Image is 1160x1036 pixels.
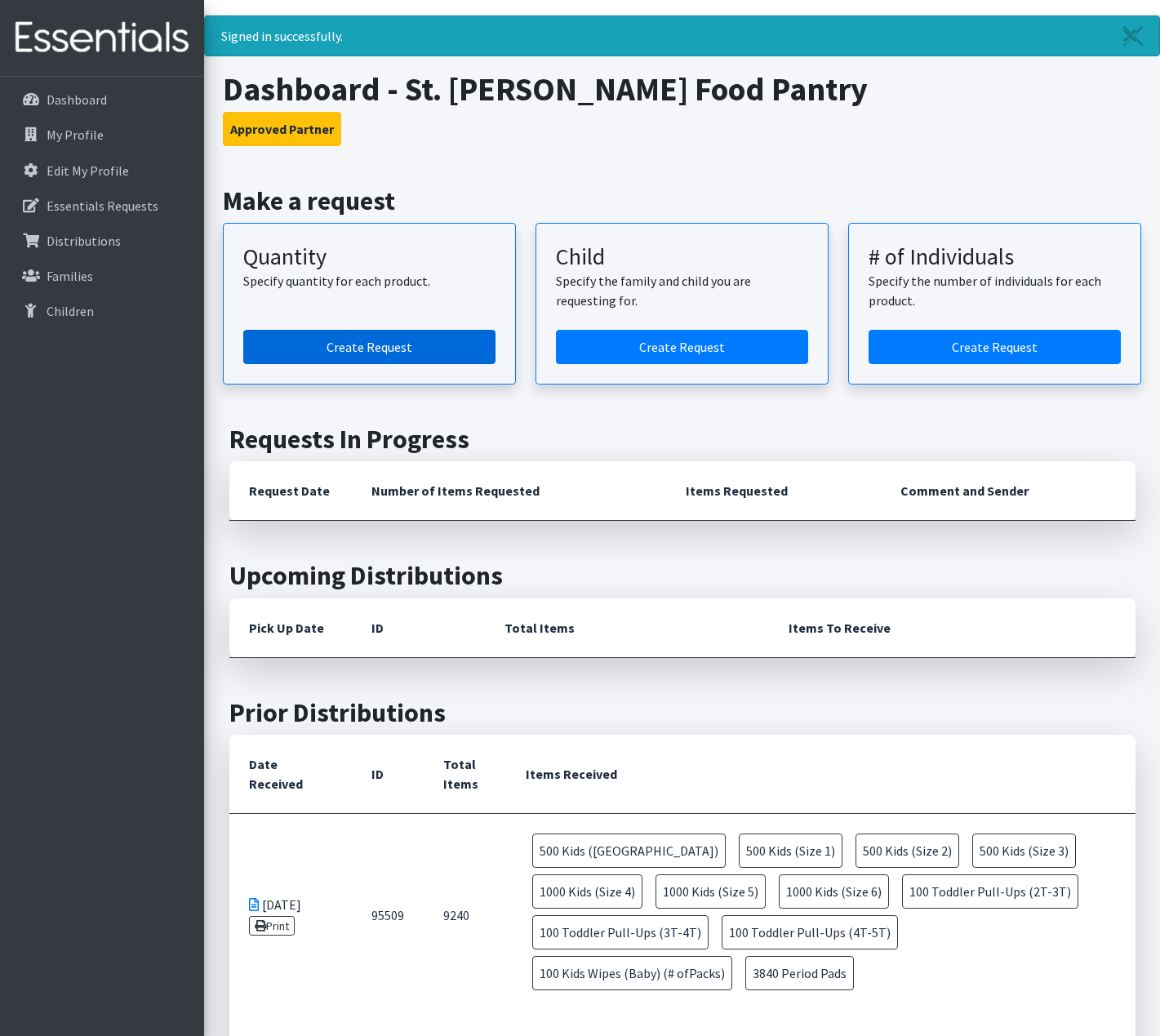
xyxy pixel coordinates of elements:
span: 1000 Kids (Size 6) [779,874,889,909]
h2: Requests In Progress [229,424,1136,455]
h2: Upcoming Distributions [229,560,1136,591]
th: Number of Items Requested [352,461,667,521]
th: Total Items [424,735,506,814]
th: ID [352,598,485,658]
img: HumanEssentials [7,11,198,65]
a: Families [7,260,198,292]
h3: # of Individuals [869,243,1121,271]
td: 9240 [424,814,506,1017]
th: Items To Receive [769,598,1136,658]
td: [DATE] [229,814,352,1017]
span: 100 Toddler Pull-Ups (2T-3T) [902,874,1078,909]
p: Children [47,303,94,319]
span: 500 Kids (Size 1) [739,834,842,868]
span: 100 Toddler Pull-Ups (3T-4T) [532,915,709,949]
th: Date Received [229,735,352,814]
th: Pick Up Date [229,598,352,658]
p: Essentials Requests [47,198,158,214]
span: 500 Kids (Size 2) [856,834,959,868]
h3: Child [556,243,808,271]
p: Specify the number of individuals for each product. [869,271,1121,310]
a: Dashboard [7,83,198,116]
th: ID [352,735,424,814]
a: Create a request by number of individuals [869,330,1121,364]
h1: Dashboard - St. [PERSON_NAME] Food Pantry [223,69,1141,109]
p: Specify the family and child you are requesting for. [556,271,808,310]
a: My Profile [7,118,198,151]
p: My Profile [47,127,104,143]
span: 1000 Kids (Size 5) [656,874,766,909]
span: 500 Kids (Size 3) [972,834,1076,868]
a: Create a request for a child or family [556,330,808,364]
button: Approved Partner [223,112,341,146]
a: Essentials Requests [7,189,198,222]
h2: Prior Distributions [229,697,1136,728]
a: Print [249,916,296,936]
span: 3840 Period Pads [745,956,854,990]
p: Edit My Profile [47,162,129,179]
p: Specify quantity for each product. [243,271,496,291]
span: 100 Toddler Pull-Ups (4T-5T) [722,915,898,949]
h2: Make a request [223,185,1141,216]
a: Close [1107,16,1159,56]
th: Total Items [485,598,769,658]
div: Signed in successfully. [204,16,1160,56]
a: Create a request by quantity [243,330,496,364]
span: 100 Kids Wipes (Baby) (# ofPacks) [532,956,732,990]
th: Items Requested [666,461,881,521]
span: 500 Kids ([GEOGRAPHIC_DATA]) [532,834,726,868]
span: 1000 Kids (Size 4) [532,874,642,909]
h3: Quantity [243,243,496,271]
p: Distributions [47,233,121,249]
td: 95509 [352,814,424,1017]
a: Edit My Profile [7,154,198,187]
a: Children [7,295,198,327]
p: Families [47,268,93,284]
th: Items Received [506,735,1136,814]
a: Distributions [7,225,198,257]
th: Request Date [229,461,352,521]
th: Comment and Sender [881,461,1135,521]
p: Dashboard [47,91,107,108]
